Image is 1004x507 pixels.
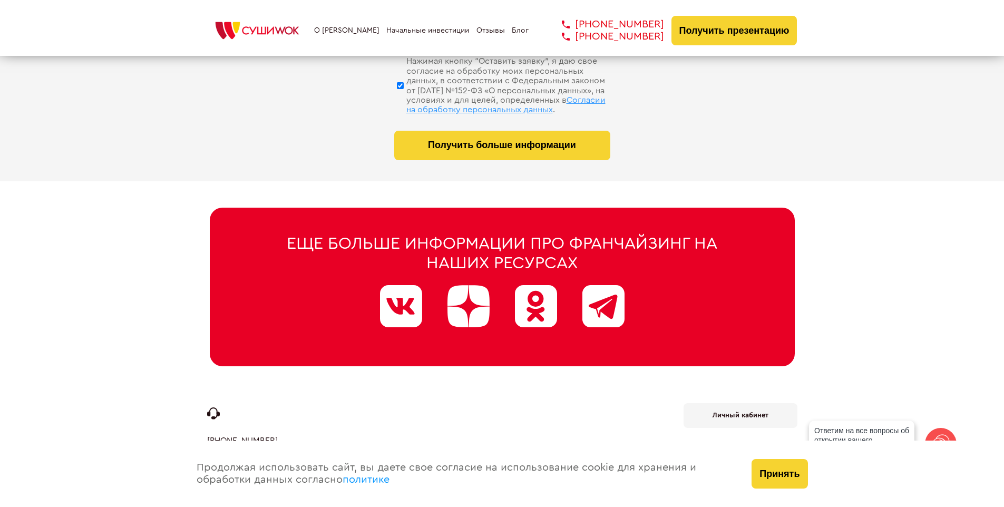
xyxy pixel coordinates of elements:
[314,26,379,35] a: О [PERSON_NAME]
[684,403,797,428] a: Личный кабинет
[394,131,610,160] button: Получить больше информации
[809,421,914,460] div: Ответим на все вопросы об открытии вашего [PERSON_NAME]!
[186,441,742,507] div: Продолжая использовать сайт, вы даете свое согласие на использование cookie для хранения и обрабо...
[406,96,606,114] span: Согласии на обработку персональных данных
[713,412,768,418] b: Личный кабинет
[406,56,610,114] div: Нажимая кнопку “Оставить заявку”, я даю свое согласие на обработку моих персональных данных, в со...
[386,26,469,35] a: Начальные инвестиции
[207,436,278,445] a: [PHONE_NUMBER]
[343,474,389,485] a: политике
[512,26,529,35] a: Блог
[260,234,745,273] div: Еще больше информации про франчайзинг на наших ресурсах
[546,18,664,31] a: [PHONE_NUMBER]
[671,16,797,45] button: Получить презентацию
[207,19,307,42] img: СУШИWOK
[546,31,664,43] a: [PHONE_NUMBER]
[428,140,576,151] span: Получить больше информации
[476,26,505,35] a: Отзывы
[752,459,807,489] button: Принять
